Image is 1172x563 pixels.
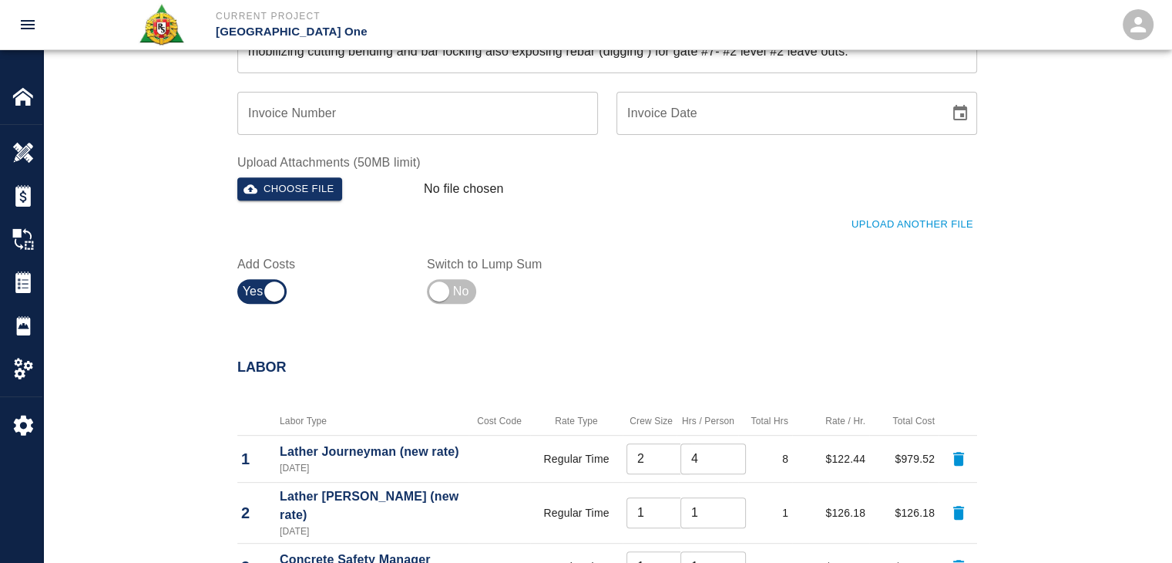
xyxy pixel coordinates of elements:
th: Rate / Hr. [792,407,869,436]
p: No file chosen [424,180,504,198]
h2: Labor [237,359,977,376]
button: Upload Another File [848,213,977,237]
input: mm/dd/yyyy [616,92,939,135]
iframe: Chat Widget [1095,489,1172,563]
td: Regular Time [530,435,623,482]
td: 1 [738,482,792,543]
th: Total Cost [869,407,939,436]
button: Choose file [237,177,342,201]
p: 1 [241,447,272,470]
td: $979.52 [869,435,939,482]
td: $126.18 [792,482,869,543]
button: Choose date [945,98,976,129]
p: Lather [PERSON_NAME] (new rate) [280,487,465,524]
td: $122.44 [792,435,869,482]
th: Crew Size [623,407,677,436]
th: Cost Code [468,407,530,436]
td: 8 [738,435,792,482]
p: [DATE] [280,461,465,475]
th: Labor Type [276,407,468,436]
p: [GEOGRAPHIC_DATA] One [216,23,670,41]
th: Total Hrs [738,407,792,436]
label: Switch to Lump Sum [427,255,598,273]
label: Upload Attachments (50MB limit) [237,153,977,171]
td: Regular Time [530,482,623,543]
button: open drawer [9,6,46,43]
label: Add Costs [237,255,408,273]
img: Roger & Sons Concrete [138,3,185,46]
p: Lather Journeyman (new rate) [280,443,465,461]
p: Current Project [216,9,670,23]
th: Rate Type [530,407,623,436]
p: 2 [241,501,272,524]
th: Hrs / Person [677,407,738,436]
p: [DATE] [280,524,465,538]
td: $126.18 [869,482,939,543]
